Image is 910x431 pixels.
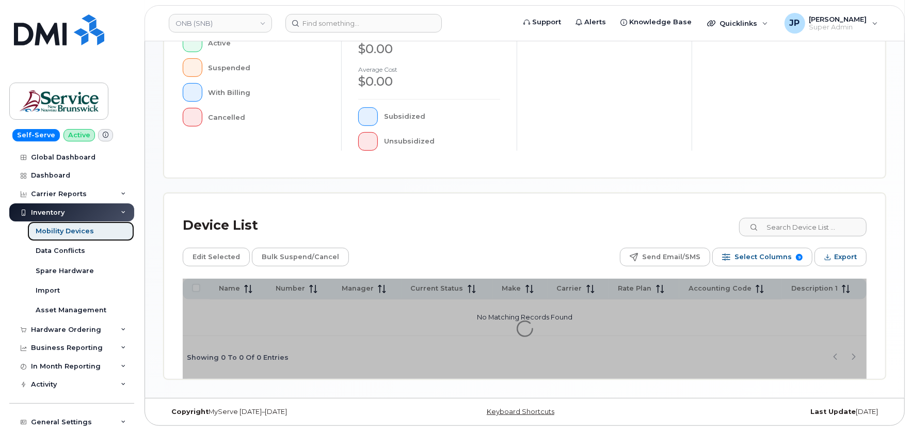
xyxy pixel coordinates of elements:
span: Quicklinks [720,19,757,27]
span: Super Admin [809,23,867,31]
span: Edit Selected [193,249,240,265]
a: Knowledge Base [613,12,699,33]
a: Support [516,12,568,33]
div: MyServe [DATE]–[DATE] [164,408,404,416]
div: Suspended [209,58,325,77]
input: Search Device List ... [739,218,867,236]
button: Edit Selected [183,248,250,266]
span: Send Email/SMS [642,249,700,265]
span: Export [834,249,857,265]
span: 9 [796,254,803,261]
a: Alerts [568,12,613,33]
strong: Last Update [810,408,856,416]
span: JP [790,17,800,29]
div: Subsidized [384,107,500,126]
div: With Billing [209,83,325,102]
span: Alerts [584,17,606,27]
input: Find something... [285,14,442,33]
div: $0.00 [358,40,500,58]
span: Bulk Suspend/Cancel [262,249,339,265]
span: Select Columns [735,249,792,265]
a: Keyboard Shortcuts [487,408,554,416]
button: Export [815,248,867,266]
div: Unsubsidized [384,132,500,151]
span: Knowledge Base [629,17,692,27]
strong: Copyright [171,408,209,416]
div: Active [209,34,325,52]
button: Send Email/SMS [620,248,710,266]
div: [DATE] [645,408,886,416]
div: Cancelled [209,108,325,126]
div: $0.00 [358,73,500,90]
span: Support [532,17,561,27]
button: Select Columns 9 [712,248,812,266]
div: Jeremy Price [777,13,885,34]
a: ONB (SNB) [169,14,272,33]
button: Bulk Suspend/Cancel [252,248,349,266]
div: Quicklinks [700,13,775,34]
div: Device List [183,212,258,239]
span: [PERSON_NAME] [809,15,867,23]
h4: Average cost [358,66,500,73]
